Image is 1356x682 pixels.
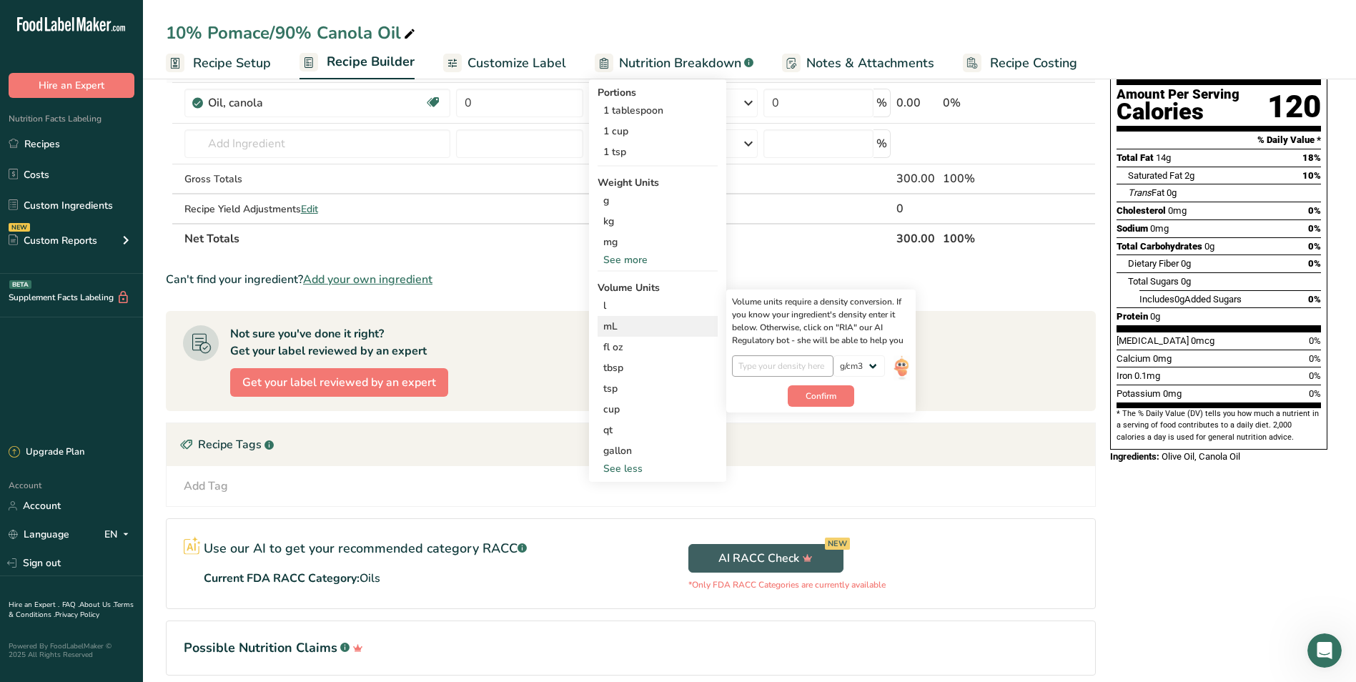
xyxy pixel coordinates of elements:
div: cup [603,402,712,417]
span: Protein [1117,311,1148,322]
div: g [598,190,718,211]
a: Customize Label [443,47,566,79]
iframe: Intercom live chat [1307,633,1342,668]
div: 10% Pomace/90% Canola Oil [166,20,418,46]
span: 18% [1302,152,1321,163]
div: Can't find your ingredient? [166,271,1096,288]
div: EN [104,526,134,543]
a: Language [9,522,69,547]
button: AI RACC Check NEW [688,544,843,573]
span: 0% [1308,294,1321,305]
span: Nutrition Breakdown [619,54,741,73]
p: Current FDA RACC Category: [204,570,380,587]
span: 14g [1156,152,1171,163]
div: 120 [1267,88,1321,126]
span: Recipe Setup [193,54,271,73]
div: 300.00 [896,170,937,187]
span: 10% [1302,170,1321,181]
div: Custom Reports [9,233,97,248]
a: Nutrition Breakdown [595,47,753,79]
th: Net Totals [182,223,894,253]
i: Trans [1128,187,1152,198]
span: Potassium [1117,388,1161,399]
span: Add your own ingredient [303,271,432,288]
span: 0g [1204,241,1214,252]
span: Customize Label [467,54,566,73]
section: % Daily Value * [1117,132,1321,149]
span: 0% [1309,370,1321,381]
div: Recipe Tags [167,423,1095,466]
a: About Us . [79,600,114,610]
span: Confirm [806,390,836,402]
section: * The % Daily Value (DV) tells you how much a nutrient in a serving of food contributes to a dail... [1117,408,1321,443]
th: 300.00 [894,223,940,253]
div: 100% [943,170,1028,187]
div: See more [598,252,718,267]
div: Not sure you've done it right? Get your label reviewed by an expert [230,325,427,360]
span: 0% [1309,388,1321,399]
th: 100% [940,223,1031,253]
span: 0g [1150,311,1160,322]
span: 0mcg [1191,335,1214,346]
span: 0mg [1153,353,1172,364]
div: Portions [598,85,718,100]
span: Includes Added Sugars [1139,294,1242,305]
a: Recipe Costing [963,47,1077,79]
div: mg [598,232,718,252]
span: Sodium [1117,223,1148,234]
div: Add Tag [184,478,228,495]
span: 0% [1308,241,1321,252]
div: BETA [9,280,31,289]
span: 0% [1308,258,1321,269]
span: AI RACC Check [718,550,813,567]
span: Notes & Attachments [806,54,934,73]
span: 0g [1181,276,1191,287]
div: tsp [603,381,712,396]
div: Volume units require a density conversion. If you know your ingredient's density enter it below. ... [732,295,910,347]
input: Type your density here [732,355,834,377]
a: Notes & Attachments [782,47,934,79]
span: 0% [1308,205,1321,216]
span: 0% [1309,353,1321,364]
div: Powered By FoodLabelMaker © 2025 All Rights Reserved [9,642,134,659]
button: Get your label reviewed by an expert [230,368,448,397]
span: 0mg [1163,388,1182,399]
span: Edit [301,202,318,216]
span: Total Sugars [1128,276,1179,287]
div: NEW [825,538,850,550]
a: Privacy Policy [55,610,99,620]
p: *Only FDA RACC Categories are currently available [688,578,886,591]
div: 1 tsp [598,142,718,162]
span: 0% [1308,223,1321,234]
a: Recipe Builder [300,46,415,80]
span: Recipe Costing [990,54,1077,73]
span: Fat [1128,187,1164,198]
div: 0.00 [896,94,937,112]
a: Recipe Setup [166,47,271,79]
div: Amount Per Serving [1117,88,1239,102]
div: fl oz [603,340,712,355]
div: mL [603,319,712,334]
button: Confirm [788,385,854,407]
div: NEW [9,223,30,232]
span: 0% [1309,335,1321,346]
span: Get your label reviewed by an expert [242,374,436,391]
div: qt [603,422,712,438]
div: tbsp [603,360,712,375]
div: Oil, canola [208,94,387,112]
span: 2g [1184,170,1194,181]
span: 0g [1181,258,1191,269]
div: Upgrade Plan [9,445,84,460]
div: 1 tablespoon [598,100,718,121]
span: Ingredients: [1110,451,1159,462]
div: Recipe Yield Adjustments [184,202,450,217]
span: Dietary Fiber [1128,258,1179,269]
div: 0 [896,200,937,217]
span: 0mg [1168,205,1187,216]
a: FAQ . [62,600,79,610]
button: Hire an Expert [9,73,134,98]
div: See less [598,461,718,476]
div: l [603,298,712,313]
span: 0.1mg [1134,370,1160,381]
span: Iron [1117,370,1132,381]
